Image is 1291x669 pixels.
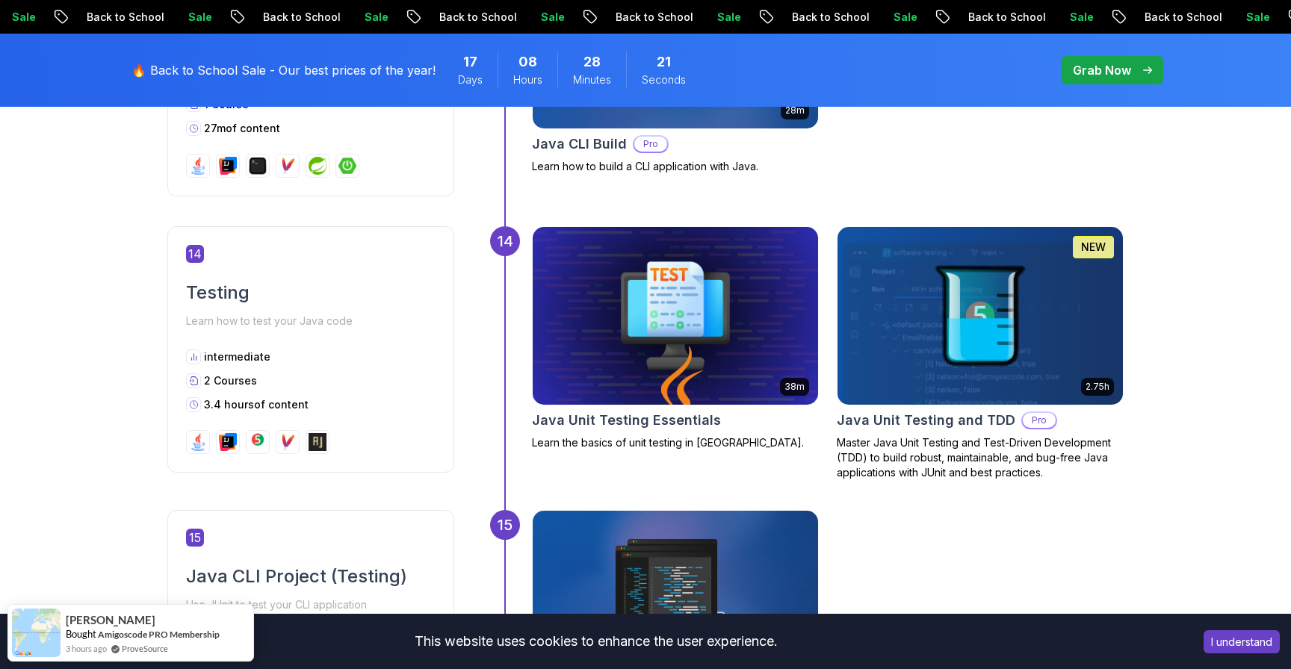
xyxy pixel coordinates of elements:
p: Sale [335,10,383,25]
a: Java Unit Testing and TDD card2.75hNEWJava Unit Testing and TDDProMaster Java Unit Testing and Te... [837,226,1124,480]
p: Sale [159,10,207,25]
span: Days [458,72,483,87]
p: Use JUnit to test your CLI application [186,594,436,615]
img: Java Unit Testing Essentials card [525,223,825,409]
img: assertj logo [309,433,326,451]
p: Sale [512,10,560,25]
span: 3 hours ago [66,642,107,655]
img: Java Unit Testing and TDD card [838,227,1123,405]
h2: Java Unit Testing and TDD [837,410,1015,431]
span: 15 [186,529,204,547]
p: Sale [688,10,736,25]
p: Back to School [58,10,159,25]
p: Grab Now [1073,61,1131,79]
p: Master Java Unit Testing and Test-Driven Development (TDD) to build robust, maintainable, and bug... [837,435,1124,480]
div: This website uses cookies to enhance the user experience. [11,625,1181,658]
img: junit logo [249,433,267,451]
span: 8 Hours [518,52,537,72]
img: spring logo [309,157,326,175]
span: Hours [513,72,542,87]
div: 15 [490,510,520,540]
p: 3.4 hours of content [204,397,309,412]
span: Minutes [573,72,611,87]
img: java logo [189,433,207,451]
span: 14 [186,245,204,263]
img: spring-boot logo [338,157,356,175]
p: Back to School [586,10,688,25]
span: [PERSON_NAME] [66,614,155,626]
p: intermediate [204,349,270,364]
p: Back to School [410,10,512,25]
p: Sale [1217,10,1265,25]
p: 38m [784,381,805,393]
a: ProveSource [122,642,168,655]
span: Seconds [642,72,686,87]
span: 17 Days [463,52,477,72]
span: 2 Courses [204,374,257,387]
button: Accept cookies [1204,630,1280,653]
p: Back to School [939,10,1041,25]
p: 🔥 Back to School Sale - Our best prices of the year! [131,61,436,79]
a: Java Unit Testing Essentials card38mJava Unit Testing EssentialsLearn the basics of unit testing ... [532,226,819,450]
p: Back to School [763,10,864,25]
p: Back to School [1115,10,1217,25]
p: Pro [1023,413,1056,428]
img: provesource social proof notification image [12,609,61,657]
a: Amigoscode PRO Membership [98,629,220,640]
span: 21 Seconds [657,52,671,72]
p: 27m of content [204,121,280,136]
p: Back to School [234,10,335,25]
img: terminal logo [249,157,267,175]
p: Learn the basics of unit testing in [GEOGRAPHIC_DATA]. [532,435,819,450]
h2: Java CLI Build [532,134,627,155]
img: intellij logo [219,433,237,451]
p: 28m [785,105,805,116]
img: maven logo [279,157,297,175]
h2: Testing [186,281,436,305]
p: Sale [1041,10,1089,25]
p: Pro [634,137,667,152]
img: maven logo [279,433,297,451]
p: NEW [1081,240,1106,255]
span: 28 Minutes [583,52,601,72]
p: Learn how to build a CLI application with Java. [532,159,819,174]
h2: Java Unit Testing Essentials [532,410,721,431]
img: intellij logo [219,157,237,175]
p: Learn how to test your Java code [186,311,436,332]
p: 2.75h [1086,381,1109,393]
h2: Java CLI Project (Testing) [186,564,436,588]
span: Bought [66,628,96,640]
p: Sale [864,10,912,25]
img: java logo [189,157,207,175]
div: 14 [490,226,520,256]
